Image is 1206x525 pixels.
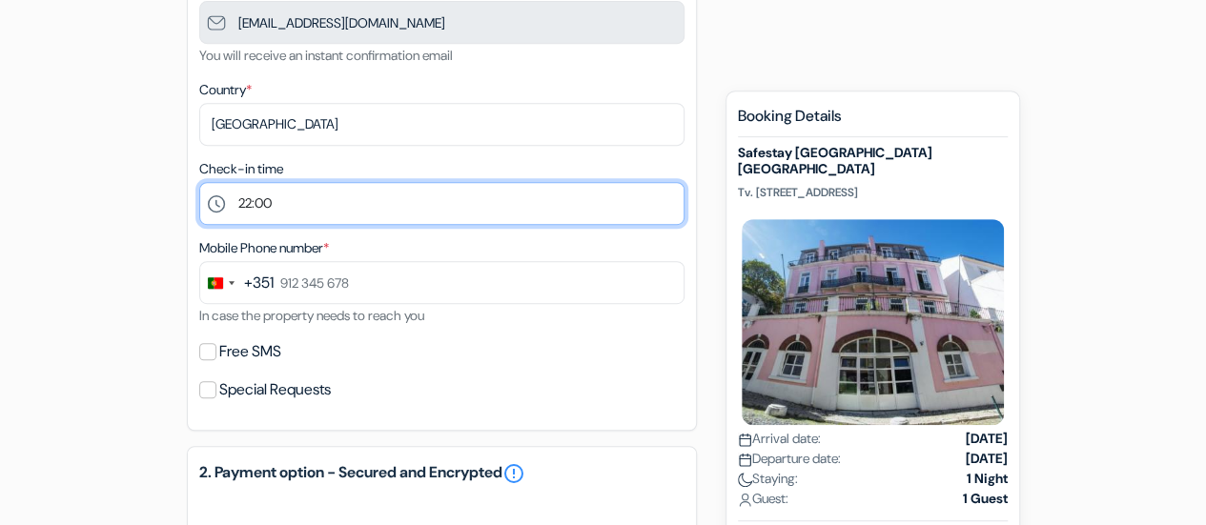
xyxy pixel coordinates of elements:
[738,449,841,469] span: Departure date:
[967,469,1008,489] strong: 1 Night
[738,489,788,509] span: Guest:
[738,145,1008,177] h5: Safestay [GEOGRAPHIC_DATA] [GEOGRAPHIC_DATA]
[738,429,821,449] span: Arrival date:
[738,185,1008,200] p: Tv. [STREET_ADDRESS]
[966,429,1008,449] strong: [DATE]
[199,238,329,258] label: Mobile Phone number
[219,338,281,365] label: Free SMS
[963,489,1008,509] strong: 1 Guest
[199,307,424,324] small: In case the property needs to reach you
[199,159,283,179] label: Check-in time
[738,433,752,447] img: calendar.svg
[199,47,453,64] small: You will receive an instant confirmation email
[738,493,752,507] img: user_icon.svg
[738,469,798,489] span: Staying:
[200,262,274,303] button: Change country, selected Portugal (+351)
[219,376,331,403] label: Special Requests
[199,261,685,304] input: 912 345 678
[199,80,252,100] label: Country
[966,449,1008,469] strong: [DATE]
[244,272,274,294] div: +351
[199,1,685,44] input: Enter email address
[738,107,1008,137] h5: Booking Details
[738,453,752,467] img: calendar.svg
[738,473,752,487] img: moon.svg
[199,462,685,485] h5: 2. Payment option - Secured and Encrypted
[502,462,525,485] a: error_outline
